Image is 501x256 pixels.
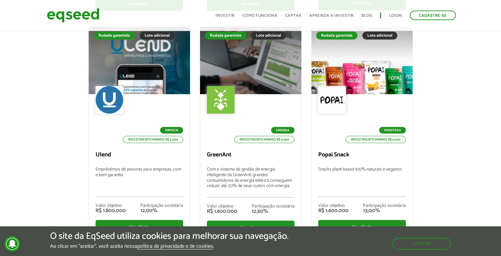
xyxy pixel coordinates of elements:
p: Investimento mínimo: R$ 5.000 [123,136,183,143]
a: Login [389,14,402,18]
p: Investimento mínimo: R$ 5.000 [234,136,294,143]
p: Ulend [96,151,183,159]
a: Rodada garantida Lote adicional Fintech Investimento mínimo: R$ 5.000 Ulend Empréstimos de pessoa... [89,27,190,239]
div: Rodada garantida [205,32,246,40]
p: Empréstimos de pessoas para empresas, com e sem garantia [96,167,183,197]
div: Valor objetivo [318,204,348,208]
div: Lote adicional [140,32,175,40]
p: Popai Snack [318,151,406,159]
a: Aprenda a investir [309,14,353,18]
p: Com o sistema de gestão de energia inteligente da GreenAnt, grandes consumidores de energia elétr... [207,167,294,198]
a: Investir [215,14,235,18]
h5: O site da EqSeed utiliza cookies para melhorar sua navegação. [50,231,289,241]
a: Blog [361,14,372,18]
div: 12,00% [140,208,183,213]
div: Rodada garantida [94,32,135,40]
div: Participação societária [252,204,294,209]
div: Valor objetivo [96,204,126,208]
div: Participação societária [140,204,183,208]
a: Rodada garantida Lote adicional Foodtech Investimento mínimo: R$ 5.000 Popai Snack Snacks plant-b... [311,27,413,239]
div: Lote adicional [362,32,397,40]
img: EqSeed [47,7,99,24]
p: Snacks plant-based 100% naturais e veganos [318,167,406,197]
a: Rodada garantida Lote adicional Energia Investimento mínimo: R$ 5.000 GreenAnt Com o sistema de g... [200,27,301,239]
p: Ao clicar em "aceitar", você aceita nossa . [50,243,289,249]
button: Aceitar [392,238,451,250]
div: Participação societária [363,204,406,208]
div: R$ 1.800.000 [96,208,126,213]
div: Ver oferta [318,220,406,234]
p: Investimento mínimo: R$ 5.000 [346,136,406,143]
div: Ver oferta [207,221,294,235]
div: 12,50% [252,209,294,214]
div: Rodada garantida [316,32,357,40]
a: Cadastre-se [410,11,456,20]
a: Como funciona [242,14,277,18]
a: política de privacidade e de cookies [137,244,213,249]
div: Valor objetivo [207,204,237,209]
div: Ver oferta [96,220,183,234]
div: R$ 1.600.000 [207,209,237,214]
a: Captar [285,14,301,18]
p: GreenAnt [207,151,294,159]
p: Fintech [160,127,183,134]
div: R$ 1.600.000 [318,208,348,213]
div: 13,00% [363,208,406,213]
p: Foodtech [379,127,406,134]
p: Energia [271,127,294,134]
div: Lote adicional [251,32,286,40]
